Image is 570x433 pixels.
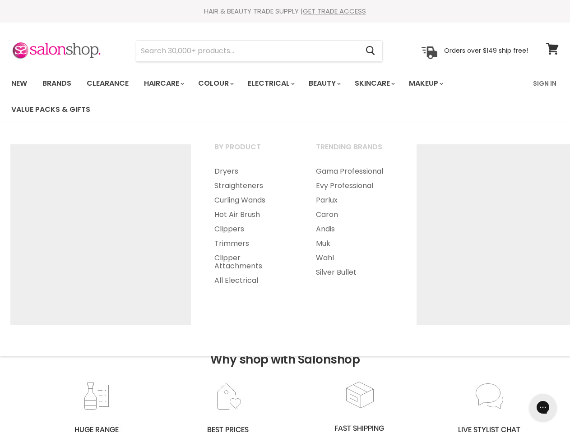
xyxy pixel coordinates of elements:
a: GET TRADE ACCESS [303,6,366,16]
a: Dryers [203,164,303,179]
a: Straighteners [203,179,303,193]
input: Search [136,41,358,61]
a: Curling Wands [203,193,303,207]
a: Brands [36,74,78,93]
a: Beauty [302,74,346,93]
form: Product [136,40,383,62]
a: Evy Professional [305,179,404,193]
button: Search [358,41,382,61]
a: Haircare [137,74,190,93]
a: Andis [305,222,404,236]
a: Trimmers [203,236,303,251]
a: Wahl [305,251,404,265]
a: Sign In [528,74,562,93]
p: Orders over $149 ship free! [444,46,528,55]
ul: Main menu [203,164,303,288]
a: Skincare [348,74,400,93]
iframe: Gorgias live chat messenger [525,391,561,424]
a: Muk [305,236,404,251]
a: All Electrical [203,273,303,288]
ul: Main menu [305,164,404,280]
a: Makeup [402,74,449,93]
a: New [5,74,34,93]
a: Parlux [305,193,404,207]
a: Trending Brands [305,140,404,162]
a: Clipper Attachments [203,251,303,273]
a: Electrical [241,74,300,93]
a: Gama Professional [305,164,404,179]
a: By Product [203,140,303,162]
a: Hot Air Brush [203,207,303,222]
a: Value Packs & Gifts [5,100,97,119]
a: Clearance [80,74,135,93]
a: Colour [191,74,239,93]
a: Silver Bullet [305,265,404,280]
a: Caron [305,207,404,222]
a: Clippers [203,222,303,236]
ul: Main menu [5,70,528,123]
